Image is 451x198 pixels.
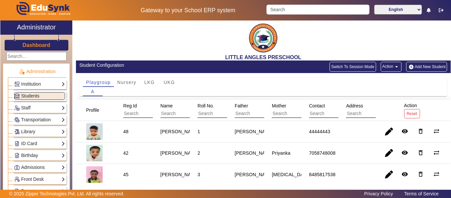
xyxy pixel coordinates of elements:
[417,171,424,178] mat-icon: delete_outline
[86,80,111,85] span: Playgroup
[9,190,124,197] p: © 2025 Zipper Technologies Pvt. Ltd. All rights reserved.
[247,22,280,54] img: be2635b7-6ae6-4ea0-8b31-9ed2eb8b9e03
[232,100,302,120] div: Father
[79,62,260,69] div: Student Configuration
[402,99,422,120] div: Action
[381,62,401,72] button: Action
[266,5,369,15] input: Search
[123,109,182,118] input: Search
[401,189,442,198] a: Terms of Service
[123,150,128,156] div: 42
[433,149,440,156] mat-icon: sync_alt
[433,171,440,178] mat-icon: sync_alt
[235,150,274,156] div: [PERSON_NAME]
[160,172,199,177] staff-with-status: [PERSON_NAME]
[22,42,50,48] h3: Dashboard
[197,150,200,156] div: 2
[160,103,173,108] span: Name
[195,100,265,120] div: Roll No.
[197,103,214,108] span: Roll No.
[164,80,175,85] span: UKG
[0,20,72,35] a: Administrator
[408,64,415,70] img: add-new-student.png
[117,80,136,85] span: Nursery
[76,54,451,60] h2: LITTLE ANGLES PRESCHOOL
[14,92,65,100] a: Students
[309,109,368,118] input: Search
[235,109,294,118] input: Search
[307,100,376,120] div: Contact
[272,103,286,108] span: Mother
[269,100,339,120] div: Mother
[433,128,440,135] mat-icon: sync_alt
[309,103,325,108] span: Contact
[123,171,128,178] div: 45
[86,123,103,140] img: a2da0af3-3a9d-4b11-b547-7c9e6919dfe8
[272,109,331,118] input: Search
[272,171,310,178] div: [MEDICAL_DATA]
[84,104,108,116] div: Profile
[393,63,400,70] mat-icon: arrow_drop_down
[401,171,408,178] mat-icon: remove_red_eye
[160,129,199,134] staff-with-status: [PERSON_NAME]
[123,128,128,135] div: 48
[160,150,199,156] staff-with-status: [PERSON_NAME]
[272,150,290,156] div: Priyanka
[309,171,335,178] div: 8485817538
[344,100,413,120] div: Address
[330,62,376,72] button: Switch To Session Mode
[417,128,424,135] mat-icon: delete_outline
[361,189,396,198] a: Privacy Policy
[309,128,330,135] div: 44444443
[404,109,420,118] button: Reset
[235,103,248,108] span: Father
[8,68,66,75] p: Administration
[15,94,19,99] img: Students.png
[6,52,67,61] input: Search...
[117,7,260,14] h5: Gateway to your School ERP system
[309,150,335,156] div: 7058748008
[160,109,220,118] input: Search
[235,128,274,135] div: [PERSON_NAME]
[21,93,39,99] span: Students
[346,103,363,108] span: Address
[346,109,405,118] input: Search
[17,23,56,31] h2: Administrator
[123,103,137,108] span: Reg Id
[401,128,408,135] mat-icon: remove_red_eye
[158,100,228,120] div: Name
[197,128,200,135] div: 1
[401,149,408,156] mat-icon: remove_red_eye
[86,107,99,113] span: Profile
[197,109,257,118] input: Search
[417,149,424,156] mat-icon: delete_outline
[91,89,94,94] span: A
[86,145,103,161] img: 879d01b2-31a8-4034-9462-432b4bae71b1
[235,171,274,178] div: [PERSON_NAME]
[121,100,191,120] div: Reg Id
[406,62,447,72] button: Add New Student
[86,166,103,183] img: 71ed47b9-9024-445b-81a3-fa2216ae6562
[19,69,25,75] img: Administration.png
[144,80,155,85] span: LKG
[197,171,200,178] div: 3
[22,42,51,49] a: Dashboard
